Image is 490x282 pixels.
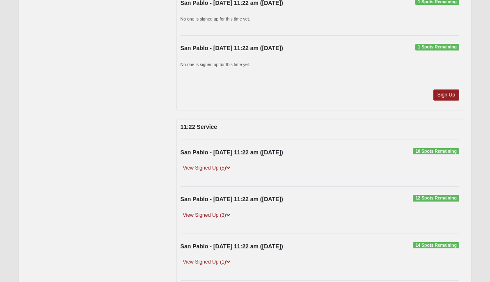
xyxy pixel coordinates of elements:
[181,243,283,250] strong: San Pablo - [DATE] 11:22 am ([DATE])
[181,45,283,51] strong: San Pablo - [DATE] 11:22 am ([DATE])
[181,196,283,202] strong: San Pablo - [DATE] 11:22 am ([DATE])
[413,242,459,249] span: 14 Spots Remaining
[181,258,233,266] a: View Signed Up (1)
[181,62,250,67] small: No one is signed up for this time yet.
[181,149,283,156] strong: San Pablo - [DATE] 11:22 am ([DATE])
[415,44,459,50] span: 1 Spots Remaining
[413,195,459,202] span: 12 Spots Remaining
[181,164,233,172] a: View Signed Up (5)
[433,89,460,101] a: Sign Up
[181,211,233,220] a: View Signed Up (3)
[413,148,459,155] span: 10 Spots Remaining
[181,124,218,130] strong: 11:22 Service
[181,16,250,21] small: No one is signed up for this time yet.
